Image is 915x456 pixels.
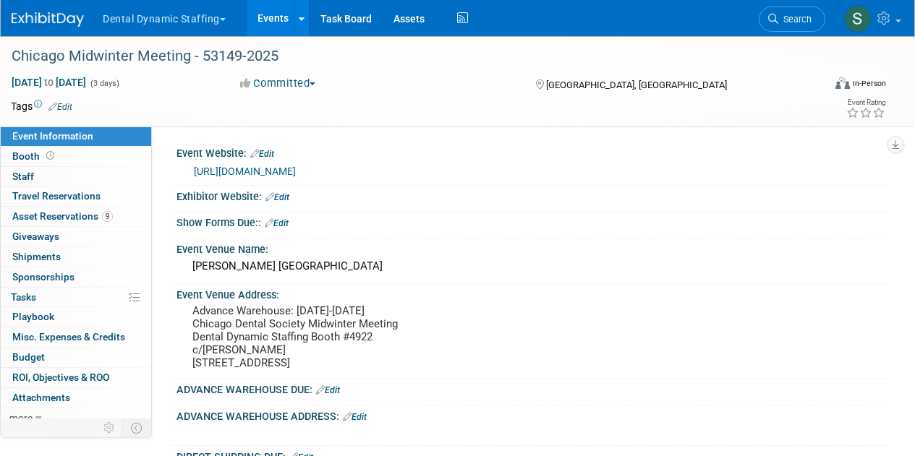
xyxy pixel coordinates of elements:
[176,405,886,424] div: ADVANCE WAREHOUSE ADDRESS:
[250,149,274,159] a: Edit
[12,351,45,363] span: Budget
[97,418,122,437] td: Personalize Event Tab Strip
[1,247,151,267] a: Shipments
[12,371,109,383] span: ROI, Objectives & ROO
[176,186,886,205] div: Exhibitor Website:
[844,5,872,33] img: Sam Murphy
[11,291,36,303] span: Tasks
[43,150,57,161] span: Booth not reserved yet
[1,167,151,186] a: Staff
[11,99,72,113] td: Tags
[12,130,93,142] span: Event Information
[7,43,812,69] div: Chicago Midwinter Meeting - 53149-2025
[102,211,113,222] span: 9
[265,192,289,202] a: Edit
[176,284,886,302] div: Event Venue Address:
[1,368,151,387] a: ROI, Objectives & ROO
[89,79,119,88] span: (3 days)
[12,231,59,242] span: Giveaways
[1,147,151,166] a: Booth
[12,190,101,202] span: Travel Reservations
[1,227,151,246] a: Giveaways
[759,7,825,32] a: Search
[1,126,151,146] a: Event Information
[176,238,886,257] div: Event Venue Name:
[12,392,70,403] span: Attachments
[852,78,886,89] div: In-Person
[1,408,151,428] a: more
[316,385,340,395] a: Edit
[12,210,113,222] span: Asset Reservations
[12,331,125,343] span: Misc. Expenses & Credits
[1,307,151,327] a: Playbook
[122,418,152,437] td: Toggle Event Tabs
[265,218,289,228] a: Edit
[176,379,886,397] div: ADVANCE WAREHOUSE DUE:
[835,77,850,89] img: Format-Inperson.png
[1,388,151,408] a: Attachments
[176,142,886,161] div: Event Website:
[12,271,75,283] span: Sponsorships
[1,288,151,307] a: Tasks
[187,255,875,278] div: [PERSON_NAME] [GEOGRAPHIC_DATA]
[194,165,296,177] a: [URL][DOMAIN_NAME]
[1,348,151,367] a: Budget
[11,76,87,89] span: [DATE] [DATE]
[12,311,54,322] span: Playbook
[1,327,151,347] a: Misc. Expenses & Credits
[12,12,84,27] img: ExhibitDay
[1,186,151,206] a: Travel Reservations
[343,412,367,422] a: Edit
[192,304,456,369] pre: Advance Warehouse: [DATE]-[DATE] Chicago Dental Society Midwinter Meeting Dental Dynamic Staffing...
[235,76,321,91] button: Committed
[846,99,885,106] div: Event Rating
[546,79,727,90] span: [GEOGRAPHIC_DATA], [GEOGRAPHIC_DATA]
[12,171,34,182] span: Staff
[9,412,33,423] span: more
[48,102,72,112] a: Edit
[42,77,56,88] span: to
[1,267,151,287] a: Sponsorships
[176,212,886,231] div: Show Forms Due::
[778,14,812,25] span: Search
[12,251,61,262] span: Shipments
[758,75,886,97] div: Event Format
[12,150,57,162] span: Booth
[1,207,151,226] a: Asset Reservations9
